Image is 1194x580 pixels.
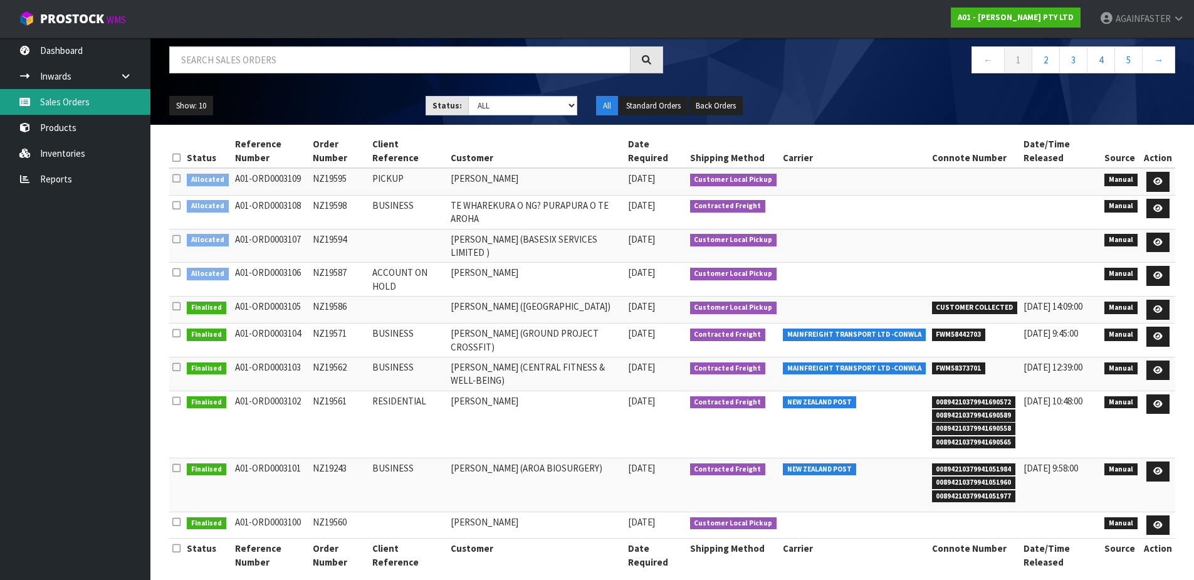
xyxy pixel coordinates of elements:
th: Shipping Method [687,134,780,168]
td: NZ19561 [310,391,369,458]
td: NZ19587 [310,263,369,297]
small: WMS [107,14,126,26]
td: BUSINESS [369,357,448,391]
span: Contracted Freight [690,396,766,409]
span: [DATE] 9:58:00 [1024,462,1078,474]
span: [DATE] [628,516,655,528]
th: Reference Number [232,539,310,572]
th: Client Reference [369,539,448,572]
span: 00894210379941690589 [932,409,1016,422]
span: [DATE] 10:48:00 [1024,395,1082,407]
span: Finalised [187,329,226,341]
td: [PERSON_NAME] [448,512,625,539]
span: Allocated [187,268,229,280]
td: NZ19571 [310,324,369,357]
td: A01-ORD0003105 [232,297,310,324]
span: Finalised [187,396,226,409]
th: Action [1141,134,1175,168]
a: 2 [1032,46,1060,73]
span: 00894210379941690572 [932,396,1016,409]
span: 00894210379941051977 [932,490,1016,503]
td: BUSINESS [369,458,448,512]
th: Source [1101,539,1141,572]
span: NEW ZEALAND POST [783,463,856,476]
td: NZ19598 [310,195,369,229]
nav: Page navigation [682,46,1176,77]
span: Finalised [187,362,226,375]
td: BUSINESS [369,195,448,229]
td: NZ19562 [310,357,369,391]
td: A01-ORD0003108 [232,195,310,229]
a: 5 [1114,46,1143,73]
button: All [596,96,618,116]
span: Allocated [187,174,229,186]
td: A01-ORD0003100 [232,512,310,539]
td: NZ19586 [310,297,369,324]
span: Contracted Freight [690,329,766,341]
td: A01-ORD0003103 [232,357,310,391]
span: Customer Local Pickup [690,174,777,186]
a: ← [971,46,1005,73]
td: [PERSON_NAME] [448,263,625,297]
td: [PERSON_NAME] ([GEOGRAPHIC_DATA]) [448,297,625,324]
span: MAINFREIGHT TRANSPORT LTD -CONWLA [783,329,926,341]
a: 4 [1087,46,1115,73]
td: [PERSON_NAME] (AROA BIOSURGERY) [448,458,625,512]
strong: Status: [432,100,462,111]
span: FWM58373701 [932,362,986,375]
td: A01-ORD0003106 [232,263,310,297]
span: Manual [1104,463,1138,476]
th: Shipping Method [687,539,780,572]
td: NZ19595 [310,168,369,195]
span: FWM58442703 [932,329,986,341]
span: [DATE] [628,266,655,278]
th: Carrier [780,134,929,168]
th: Connote Number [929,134,1021,168]
th: Customer [448,539,625,572]
span: AGAINFASTER [1116,13,1171,24]
span: [DATE] [628,395,655,407]
span: 00894210379941690565 [932,436,1016,449]
span: Finalised [187,517,226,530]
td: [PERSON_NAME] [448,168,625,195]
th: Order Number [310,539,369,572]
span: Manual [1104,517,1138,530]
span: NEW ZEALAND POST [783,396,856,409]
td: [PERSON_NAME] (BASESIX SERVICES LIMITED ) [448,229,625,263]
span: [DATE] 12:39:00 [1024,361,1082,373]
td: PICKUP [369,168,448,195]
th: Source [1101,134,1141,168]
span: Allocated [187,200,229,213]
th: Date Required [625,134,687,168]
span: Manual [1104,396,1138,409]
span: CUSTOMER COLLECTED [932,302,1018,314]
td: BUSINESS [369,324,448,357]
a: → [1142,46,1175,73]
td: A01-ORD0003107 [232,229,310,263]
span: Customer Local Pickup [690,302,777,314]
td: [PERSON_NAME] (CENTRAL FITNESS & WELL-BEING) [448,357,625,391]
span: Customer Local Pickup [690,268,777,280]
td: NZ19243 [310,458,369,512]
th: Customer [448,134,625,168]
span: Manual [1104,302,1138,314]
span: Finalised [187,302,226,314]
span: Contracted Freight [690,362,766,375]
span: Finalised [187,463,226,476]
span: Manual [1104,268,1138,280]
th: Connote Number [929,539,1021,572]
td: A01-ORD0003104 [232,324,310,357]
span: Customer Local Pickup [690,234,777,246]
td: NZ19594 [310,229,369,263]
th: Client Reference [369,134,448,168]
td: [PERSON_NAME] [448,391,625,458]
span: [DATE] [628,327,655,339]
button: Back Orders [689,96,743,116]
span: ProStock [40,11,104,27]
span: [DATE] [628,361,655,373]
img: cube-alt.png [19,11,34,26]
th: Date/Time Released [1020,539,1101,572]
span: Manual [1104,174,1138,186]
td: TE WHAREKURA O NG? PURAPURA O TE AROHA [448,195,625,229]
td: RESIDENTIAL [369,391,448,458]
